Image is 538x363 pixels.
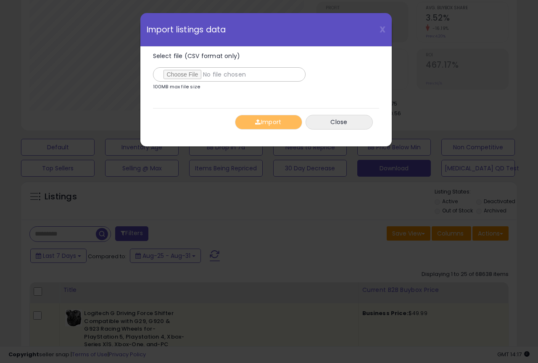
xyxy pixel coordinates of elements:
[147,26,226,34] span: Import listings data
[235,115,302,130] button: Import
[380,24,385,35] span: X
[306,115,373,130] button: Close
[153,85,200,89] p: 100MB max file size
[153,52,240,60] span: Select file (CSV format only)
